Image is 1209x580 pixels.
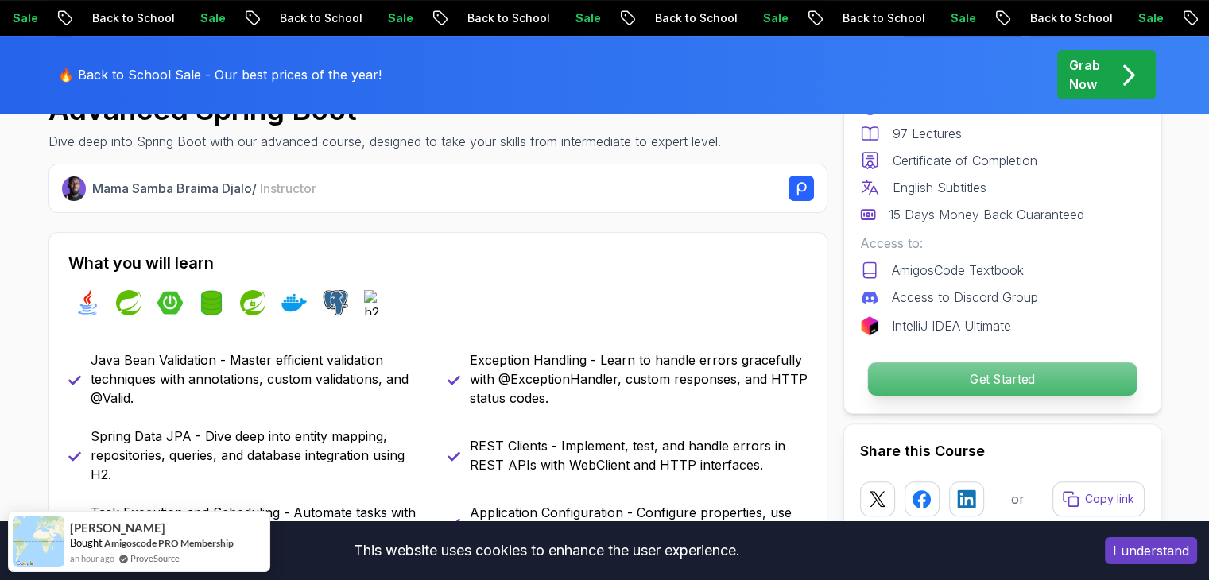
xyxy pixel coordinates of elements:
[1013,10,1121,26] p: Back to School
[470,350,808,408] p: Exception Handling - Learn to handle errors gracefully with @ExceptionHandler, custom responses, ...
[470,503,808,541] p: Application Configuration - Configure properties, use environment variables, and manage Spring pr...
[116,290,141,315] img: spring logo
[1105,537,1197,564] button: Accept cookies
[892,288,1038,307] p: Access to Discord Group
[893,124,962,143] p: 97 Lectures
[866,362,1137,396] button: Get Started
[323,290,348,315] img: postgres logo
[91,350,428,408] p: Java Bean Validation - Master efficient validation techniques with annotations, custom validation...
[370,10,421,26] p: Sale
[260,180,316,196] span: Instructor
[637,10,746,26] p: Back to School
[1011,489,1025,508] p: or
[1085,491,1134,507] p: Copy link
[183,10,234,26] p: Sale
[281,290,307,315] img: docker logo
[91,503,428,541] p: Task Execution and Scheduling - Automate tasks with cron expressions, thread pools, and @Async.
[13,516,64,567] img: provesource social proof notification image
[1069,56,1100,94] p: Grab Now
[1121,10,1172,26] p: Sale
[157,290,183,315] img: spring-boot logo
[58,65,382,84] p: 🔥 Back to School Sale - Our best prices of the year!
[130,553,180,563] a: ProveSource
[892,316,1011,335] p: IntelliJ IDEA Ultimate
[62,176,87,201] img: Nelson Djalo
[860,316,879,335] img: jetbrains logo
[933,10,984,26] p: Sale
[70,536,103,549] span: Bought
[825,10,933,26] p: Back to School
[889,205,1084,224] p: 15 Days Money Back Guaranteed
[262,10,370,26] p: Back to School
[48,132,721,151] p: Dive deep into Spring Boot with our advanced course, designed to take your skills from intermedia...
[240,290,265,315] img: spring-security logo
[75,290,100,315] img: java logo
[68,252,808,274] h2: What you will learn
[1052,481,1145,516] button: Copy link
[91,427,428,484] p: Spring Data JPA - Dive deep into entity mapping, repositories, queries, and database integration ...
[364,290,389,315] img: h2 logo
[867,362,1136,396] p: Get Started
[470,436,808,474] p: REST Clients - Implement, test, and handle errors in REST APIs with WebClient and HTTP interfaces.
[75,10,183,26] p: Back to School
[92,179,316,198] p: Mama Samba Braima Djalo /
[893,178,986,197] p: English Subtitles
[70,521,165,535] span: [PERSON_NAME]
[892,261,1024,280] p: AmigosCode Textbook
[746,10,796,26] p: Sale
[48,94,721,126] h1: Advanced Spring Boot
[104,536,234,550] a: Amigoscode PRO Membership
[860,234,1145,253] p: Access to:
[450,10,558,26] p: Back to School
[860,440,1145,462] h2: Share this Course
[199,290,224,315] img: spring-data-jpa logo
[893,151,1037,170] p: Certificate of Completion
[558,10,609,26] p: Sale
[70,551,114,565] span: an hour ago
[12,533,1081,568] div: This website uses cookies to enhance the user experience.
